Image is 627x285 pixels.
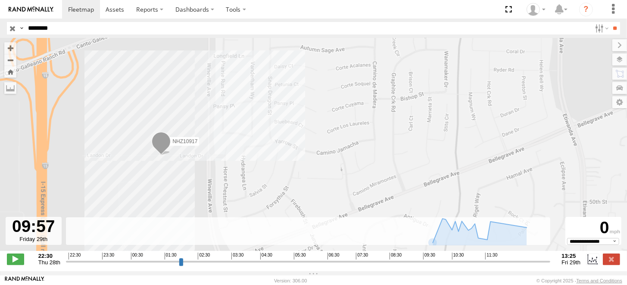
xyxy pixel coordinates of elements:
[131,253,143,260] span: 00:30
[592,22,610,34] label: Search Filter Options
[561,259,580,266] span: Fri 29th Aug 2025
[38,259,60,266] span: Thu 28th Aug 2025
[274,278,307,283] div: Version: 306.00
[537,278,622,283] div: © Copyright 2025 -
[579,3,593,16] i: ?
[172,138,197,144] span: NHZ10917
[4,42,16,54] button: Zoom in
[356,253,368,260] span: 07:30
[294,253,306,260] span: 05:30
[390,253,402,260] span: 08:30
[577,278,622,283] a: Terms and Conditions
[4,66,16,78] button: Zoom Home
[524,3,549,16] div: Zulema McIntosch
[328,253,340,260] span: 06:30
[423,253,435,260] span: 09:30
[18,22,25,34] label: Search Query
[4,82,16,94] label: Measure
[260,253,272,260] span: 04:30
[452,253,464,260] span: 10:30
[561,253,580,259] strong: 13:25
[567,218,620,238] div: 0
[9,6,53,13] img: rand-logo.svg
[69,253,81,260] span: 22:30
[603,254,620,265] label: Close
[5,276,44,285] a: Visit our Website
[38,253,60,259] strong: 22:30
[7,254,24,265] label: Play/Stop
[4,54,16,66] button: Zoom out
[198,253,210,260] span: 02:30
[231,253,243,260] span: 03:30
[612,96,627,108] label: Map Settings
[102,253,114,260] span: 23:30
[485,253,497,260] span: 11:30
[165,253,177,260] span: 01:30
